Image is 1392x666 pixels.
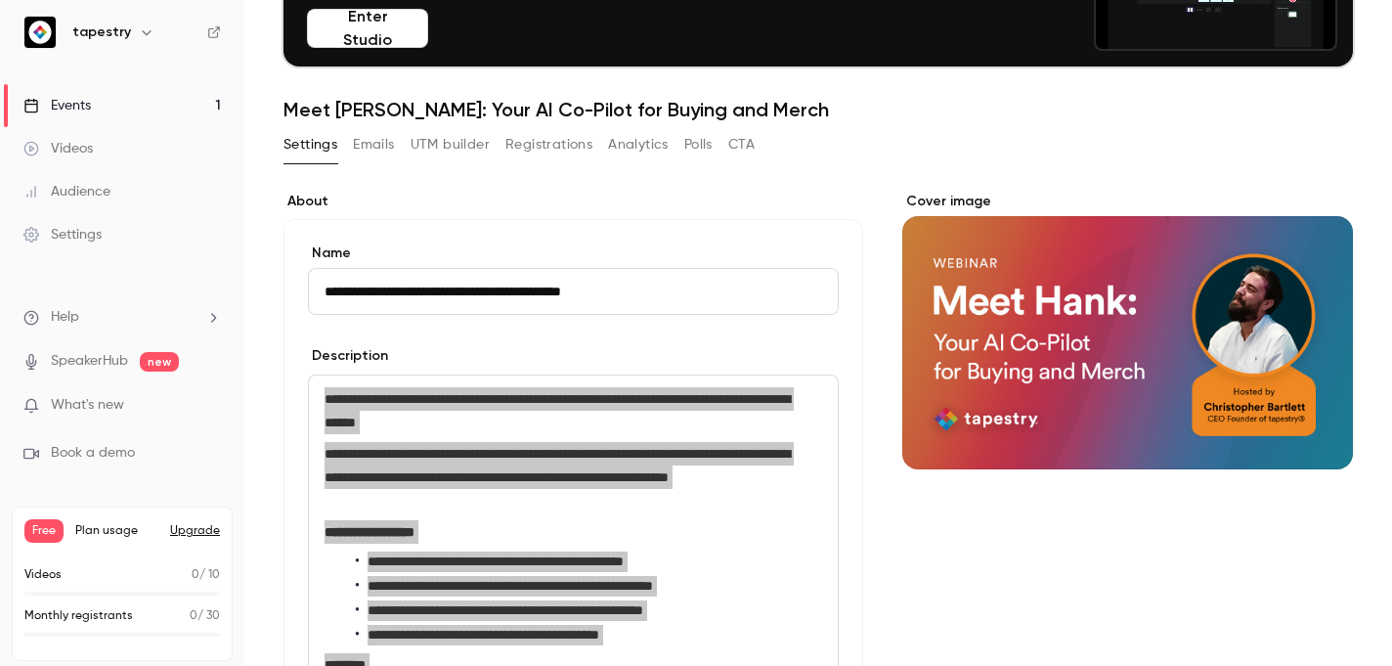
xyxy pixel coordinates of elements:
[51,443,135,464] span: Book a demo
[23,182,110,201] div: Audience
[258,590,414,605] a: Open in help center
[411,129,490,160] button: UTM builder
[308,244,839,263] label: Name
[260,526,311,565] span: disappointed reaction
[684,129,713,160] button: Polls
[51,395,124,416] span: What's new
[170,523,220,539] button: Upgrade
[587,8,625,45] button: Collapse window
[24,607,133,625] p: Monthly registrants
[307,9,428,48] button: Enter Studio
[23,307,221,328] li: help-dropdown-opener
[23,507,649,528] div: Did this answer your question?
[140,352,179,372] span: new
[311,526,362,565] span: neutral face reaction
[51,351,128,372] a: SpeakerHub
[608,129,669,160] button: Analytics
[362,526,413,565] span: smiley reaction
[190,607,220,625] p: / 30
[190,610,197,622] span: 0
[24,566,62,584] p: Videos
[23,96,91,115] div: Events
[192,566,220,584] p: / 10
[902,192,1353,469] section: Cover image
[505,129,592,160] button: Registrations
[23,225,102,244] div: Settings
[308,346,388,366] label: Description
[283,192,863,211] label: About
[322,526,350,565] span: 😐
[192,569,199,581] span: 0
[271,526,299,565] span: 😞
[75,523,158,539] span: Plan usage
[51,307,79,328] span: Help
[902,192,1353,211] label: Cover image
[283,129,337,160] button: Settings
[625,8,660,43] div: Close
[372,526,401,565] span: 😃
[24,519,64,543] span: Free
[23,139,93,158] div: Videos
[728,129,755,160] button: CTA
[24,17,56,48] img: tapestry
[72,22,131,42] h6: tapestry
[13,8,50,45] button: go back
[353,129,394,160] button: Emails
[283,98,1353,121] h1: Meet [PERSON_NAME]: Your AI Co-Pilot for Buying and Merch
